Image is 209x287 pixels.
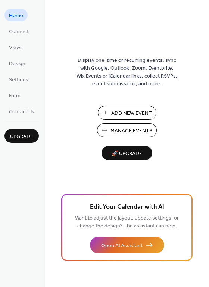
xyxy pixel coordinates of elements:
[106,149,148,159] span: 🚀 Upgrade
[9,44,23,52] span: Views
[4,41,27,53] a: Views
[75,213,179,231] span: Want to adjust the layout, update settings, or change the design? The assistant can help.
[4,105,39,117] a: Contact Us
[97,123,157,137] button: Manage Events
[101,242,143,250] span: Open AI Assistant
[4,129,39,143] button: Upgrade
[9,108,34,116] span: Contact Us
[4,57,30,69] a: Design
[4,89,25,101] a: Form
[9,76,28,84] span: Settings
[98,106,156,120] button: Add New Event
[10,133,33,141] span: Upgrade
[9,92,21,100] span: Form
[4,9,28,21] a: Home
[111,110,152,117] span: Add New Event
[90,202,164,212] span: Edit Your Calendar with AI
[90,237,164,253] button: Open AI Assistant
[9,60,25,68] span: Design
[4,25,33,37] a: Connect
[9,12,23,20] span: Home
[110,127,152,135] span: Manage Events
[77,57,177,88] span: Display one-time or recurring events, sync with Google, Outlook, Zoom, Eventbrite, Wix Events or ...
[9,28,29,36] span: Connect
[4,73,33,85] a: Settings
[102,146,152,160] button: 🚀 Upgrade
